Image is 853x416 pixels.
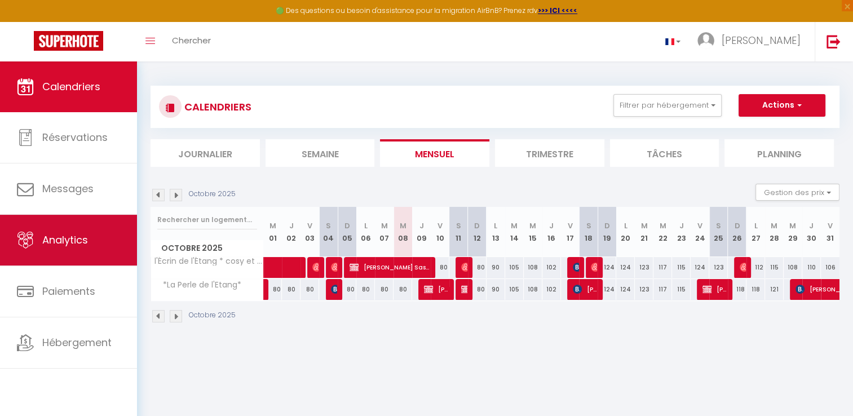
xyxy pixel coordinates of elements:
[42,233,88,247] span: Analytics
[326,220,331,231] abbr: S
[827,34,841,48] img: logout
[42,79,100,94] span: Calendriers
[300,279,319,300] div: 80
[784,207,802,257] th: 29
[182,94,251,120] h3: CALENDRIERS
[598,207,616,257] th: 19
[809,220,814,231] abbr: J
[42,130,108,144] span: Réservations
[487,207,505,257] th: 13
[461,256,467,278] span: [PERSON_NAME] [PERSON_NAME]
[151,139,260,167] li: Journalier
[331,256,337,278] span: [PERSON_NAME]
[573,256,579,278] span: [PERSON_NAME]
[573,278,598,300] span: [PERSON_NAME]
[431,207,449,257] th: 10
[375,207,394,257] th: 07
[412,207,431,257] th: 09
[300,207,319,257] th: 03
[691,257,709,278] div: 124
[468,207,487,257] th: 12
[697,220,702,231] abbr: V
[42,284,95,298] span: Paiements
[364,220,368,231] abbr: L
[598,257,616,278] div: 124
[307,220,312,231] abbr: V
[494,220,497,231] abbr: L
[567,220,572,231] abbr: V
[754,220,757,231] abbr: L
[424,278,449,300] span: [PERSON_NAME]
[189,310,236,321] p: Octobre 2025
[529,220,536,231] abbr: M
[282,207,300,257] th: 02
[487,257,505,278] div: 90
[505,257,524,278] div: 105
[765,207,784,257] th: 28
[653,279,672,300] div: 117
[679,220,684,231] abbr: J
[34,31,103,51] img: Super Booking
[437,220,443,231] abbr: V
[449,207,468,257] th: 11
[672,257,691,278] div: 115
[542,257,561,278] div: 102
[312,256,319,278] span: [PERSON_NAME]
[746,257,765,278] div: 112
[604,220,610,231] abbr: D
[765,257,784,278] div: 115
[591,256,597,278] span: [PERSON_NAME] Nazzi-[PERSON_NAME]
[549,220,554,231] abbr: J
[269,220,276,231] abbr: M
[487,279,505,300] div: 90
[172,34,211,46] span: Chercher
[289,220,294,231] abbr: J
[495,139,604,167] li: Trimestre
[660,220,666,231] abbr: M
[153,257,266,265] span: l'Écrin de l'Étang * cosy et chaleureux
[356,207,375,257] th: 06
[697,32,714,49] img: ...
[689,22,815,61] a: ... [PERSON_NAME]
[474,220,480,231] abbr: D
[613,94,722,117] button: Filtrer par hébergement
[431,257,449,278] div: 80
[264,207,282,257] th: 01
[542,207,561,257] th: 16
[653,257,672,278] div: 117
[344,220,350,231] abbr: D
[400,220,406,231] abbr: M
[624,220,627,231] abbr: L
[542,279,561,300] div: 102
[394,207,412,257] th: 08
[672,279,691,300] div: 115
[282,279,300,300] div: 80
[702,278,727,300] span: [PERSON_NAME]
[579,207,598,257] th: 18
[616,207,635,257] th: 20
[728,207,746,257] th: 26
[802,257,821,278] div: 110
[598,279,616,300] div: 124
[746,207,765,257] th: 27
[586,220,591,231] abbr: S
[739,94,825,117] button: Actions
[728,279,746,300] div: 118
[635,279,653,300] div: 123
[821,207,839,257] th: 31
[381,220,388,231] abbr: M
[672,207,691,257] th: 23
[802,207,821,257] th: 30
[709,257,728,278] div: 123
[538,6,577,15] a: >>> ICI <<<<
[653,207,672,257] th: 22
[828,220,833,231] abbr: V
[561,207,580,257] th: 17
[784,257,802,278] div: 108
[635,207,653,257] th: 21
[771,220,777,231] abbr: M
[746,279,765,300] div: 118
[375,279,394,300] div: 80
[151,240,263,256] span: Octobre 2025
[338,279,356,300] div: 80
